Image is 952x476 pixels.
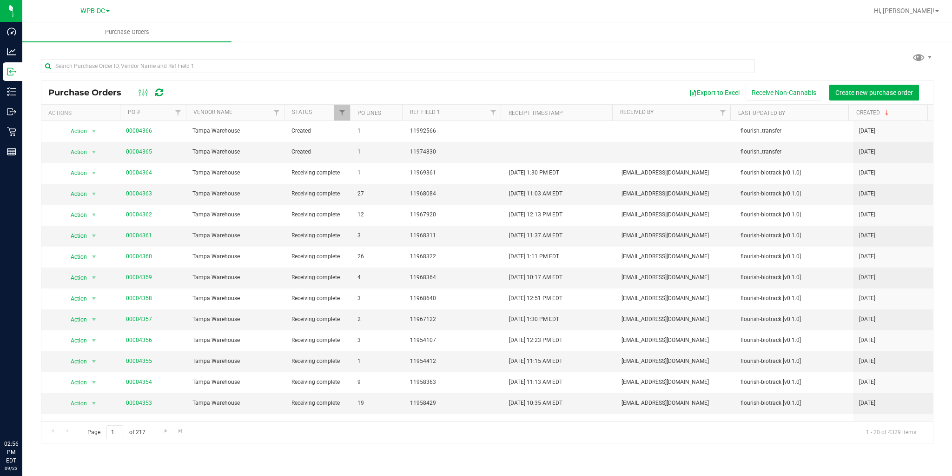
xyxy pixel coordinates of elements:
[126,190,152,197] a: 00004363
[126,358,152,364] a: 00004355
[192,147,280,156] span: Tampa Warehouse
[4,465,18,472] p: 09/23
[621,252,729,261] span: [EMAIL_ADDRESS][DOMAIN_NAME]
[357,168,399,177] span: 1
[62,146,87,159] span: Action
[740,273,848,282] span: flourish-biotrack [v0.1.0]
[859,189,875,198] span: [DATE]
[7,47,16,56] inline-svg: Analytics
[740,399,848,408] span: flourish-biotrack [v0.1.0]
[856,109,891,116] a: Created
[357,378,399,387] span: 9
[126,253,152,260] a: 00004360
[291,378,346,387] span: Receiving complete
[621,189,729,198] span: [EMAIL_ADDRESS][DOMAIN_NAME]
[291,168,346,177] span: Receiving complete
[410,252,498,261] span: 11968322
[357,147,399,156] span: 1
[334,105,350,121] a: Filter
[126,211,152,218] a: 00004362
[192,252,280,261] span: Tampa Warehouse
[7,107,16,116] inline-svg: Outbound
[88,397,99,410] span: select
[859,425,924,439] span: 1 - 20 of 4329 items
[357,110,381,116] a: PO Lines
[62,313,87,326] span: Action
[79,425,153,440] span: Page of 217
[62,334,87,347] span: Action
[62,250,87,263] span: Action
[509,210,562,219] span: [DATE] 12:13 PM EDT
[740,420,848,429] span: flourish-biotrack [v0.1.0]
[88,292,99,305] span: select
[62,167,87,180] span: Action
[174,425,187,438] a: Go to the last page
[410,420,498,429] span: 11958462
[192,315,280,324] span: Tampa Warehouse
[509,168,559,177] span: [DATE] 1:30 PM EDT
[62,376,87,389] span: Action
[357,189,399,198] span: 27
[740,378,848,387] span: flourish-biotrack [v0.1.0]
[126,169,152,176] a: 00004364
[126,274,152,281] a: 00004359
[740,127,848,135] span: flourish_transfer
[126,337,152,343] a: 00004356
[621,168,729,177] span: [EMAIL_ADDRESS][DOMAIN_NAME]
[509,357,562,366] span: [DATE] 11:15 AM EDT
[62,208,87,221] span: Action
[88,208,99,221] span: select
[291,294,346,303] span: Receiving complete
[621,231,729,240] span: [EMAIL_ADDRESS][DOMAIN_NAME]
[509,420,562,429] span: [DATE] 10:36 AM EDT
[621,210,729,219] span: [EMAIL_ADDRESS][DOMAIN_NAME]
[357,210,399,219] span: 12
[9,402,37,429] iframe: Resource center
[357,336,399,345] span: 3
[62,229,87,242] span: Action
[88,125,99,138] span: select
[88,313,99,326] span: select
[291,399,346,408] span: Receiving complete
[291,273,346,282] span: Receiving complete
[88,376,99,389] span: select
[509,231,562,240] span: [DATE] 11:37 AM EDT
[291,147,346,156] span: Created
[62,188,87,201] span: Action
[410,315,498,324] span: 11967122
[291,315,346,324] span: Receiving complete
[88,418,99,431] span: select
[88,271,99,284] span: select
[740,147,848,156] span: flourish_transfer
[291,357,346,366] span: Receiving complete
[357,420,399,429] span: 5
[746,85,822,101] button: Receive Non-Cannabis
[509,378,562,387] span: [DATE] 11:13 AM EDT
[410,231,498,240] span: 11968311
[62,271,87,284] span: Action
[859,357,875,366] span: [DATE]
[269,105,284,121] a: Filter
[292,109,312,115] a: Status
[192,399,280,408] span: Tampa Warehouse
[192,273,280,282] span: Tampa Warehouse
[126,148,152,155] a: 00004365
[859,315,875,324] span: [DATE]
[88,167,99,180] span: select
[410,378,498,387] span: 11958363
[715,105,730,121] a: Filter
[357,252,399,261] span: 26
[621,273,729,282] span: [EMAIL_ADDRESS][DOMAIN_NAME]
[193,109,232,115] a: Vendor Name
[357,273,399,282] span: 4
[509,189,562,198] span: [DATE] 11:03 AM EDT
[859,231,875,240] span: [DATE]
[621,336,729,345] span: [EMAIL_ADDRESS][DOMAIN_NAME]
[829,85,919,101] button: Create new purchase order
[683,85,746,101] button: Export to Excel
[621,357,729,366] span: [EMAIL_ADDRESS][DOMAIN_NAME]
[192,357,280,366] span: Tampa Warehouse
[621,420,729,429] span: [EMAIL_ADDRESS][DOMAIN_NAME]
[126,127,152,134] a: 00004366
[410,336,498,345] span: 11954107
